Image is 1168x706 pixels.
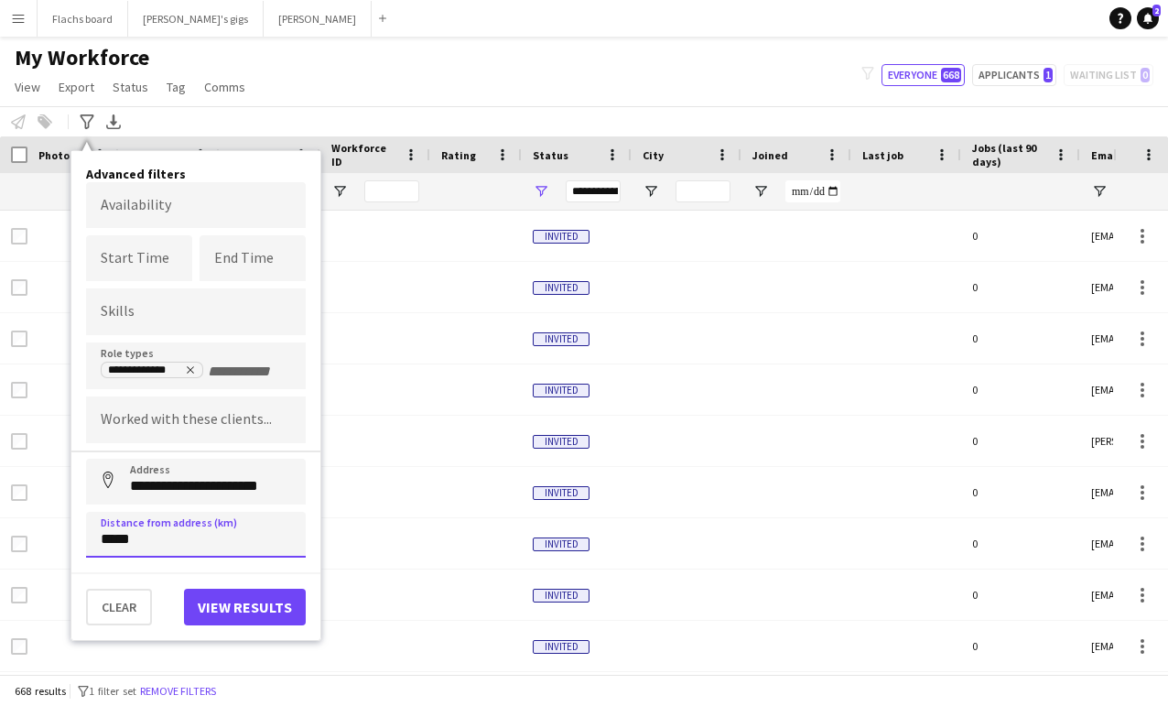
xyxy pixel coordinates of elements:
div: Female Singer [108,364,196,379]
span: 1 [1044,68,1053,82]
input: + Role type [208,364,286,380]
span: Jobs (last 90 days) [972,141,1047,168]
button: Flachs board [38,1,128,37]
span: Workforce ID [331,141,397,168]
span: Comms [204,79,245,95]
span: Invited [533,435,589,449]
button: Everyone668 [881,64,965,86]
span: Invited [533,384,589,397]
input: Joined Filter Input [785,180,840,202]
div: 0 [961,416,1080,466]
input: Row Selection is disabled for this row (unchecked) [11,587,27,603]
span: Invited [533,281,589,295]
button: Applicants1 [972,64,1056,86]
input: City Filter Input [676,180,730,202]
input: Type to search clients... [101,412,291,429]
button: [PERSON_NAME] [264,1,372,37]
span: City [643,148,664,162]
button: Open Filter Menu [331,183,348,200]
span: My Workforce [15,44,149,71]
span: Email [1091,148,1120,162]
div: 0 [961,518,1080,569]
span: 2 [1152,5,1161,16]
div: 0 [961,262,1080,312]
button: Open Filter Menu [643,183,659,200]
button: Remove filters [136,681,220,701]
input: Workforce ID Filter Input [364,180,419,202]
button: Open Filter Menu [533,183,549,200]
span: First Name [130,148,186,162]
input: Row Selection is disabled for this row (unchecked) [11,382,27,398]
a: Comms [197,75,253,99]
div: 0 [961,313,1080,364]
span: 1 filter set [89,684,136,698]
a: 2 [1137,7,1159,29]
input: Row Selection is disabled for this row (unchecked) [11,638,27,655]
span: Export [59,79,94,95]
input: Row Selection is disabled for this row (unchecked) [11,331,27,347]
input: Type to search skills... [101,303,291,320]
app-action-btn: Advanced filters [76,111,98,133]
span: Joined [752,148,788,162]
div: 0 [961,570,1080,620]
span: Tag [167,79,186,95]
app-action-btn: Export XLSX [103,111,124,133]
a: View [7,75,48,99]
span: Photo [38,148,70,162]
input: Row Selection is disabled for this row (unchecked) [11,433,27,450]
span: Invited [533,589,589,603]
div: 0 [961,211,1080,261]
button: Open Filter Menu [1091,183,1108,200]
div: 0 [961,467,1080,517]
a: Status [105,75,156,99]
input: Row Selection is disabled for this row (unchecked) [11,279,27,296]
a: Export [51,75,102,99]
button: Open Filter Menu [752,183,769,200]
span: View [15,79,40,95]
span: Rating [441,148,476,162]
input: Row Selection is disabled for this row (unchecked) [11,536,27,552]
span: Invited [533,332,589,346]
span: Status [113,79,148,95]
span: Invited [533,640,589,654]
input: Row Selection is disabled for this row (unchecked) [11,228,27,244]
span: Invited [533,538,589,551]
span: Invited [533,486,589,500]
button: Clear [86,589,152,625]
button: View results [184,589,306,625]
span: Status [533,148,568,162]
span: Last Name [231,148,285,162]
span: Invited [533,230,589,244]
span: 668 [941,68,961,82]
delete-icon: Remove tag [181,364,196,379]
span: Last job [862,148,903,162]
input: Row Selection is disabled for this row (unchecked) [11,484,27,501]
button: [PERSON_NAME]'s gigs [128,1,264,37]
div: 0 [961,621,1080,671]
h4: Advanced filters [86,166,306,182]
div: 0 [961,364,1080,415]
a: Tag [159,75,193,99]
